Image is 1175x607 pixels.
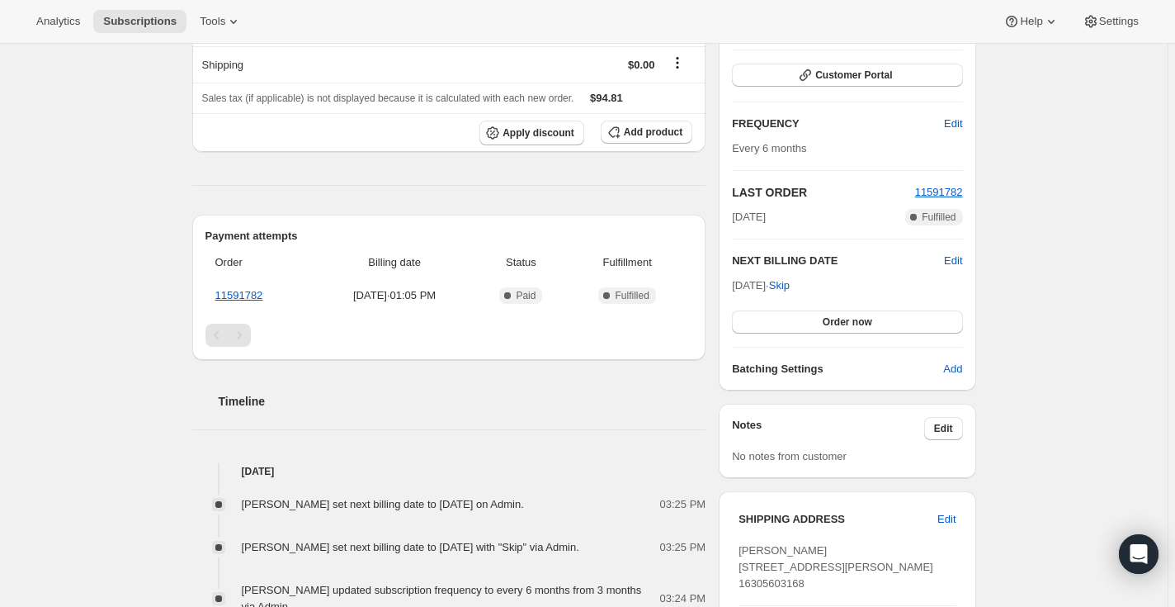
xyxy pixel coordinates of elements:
button: Shipping actions [664,54,691,72]
h6: Batching Settings [732,361,943,377]
span: Fulfilled [922,211,956,224]
span: Skip [769,277,790,294]
th: Shipping [192,46,472,83]
button: Order now [732,311,962,334]
span: Apply discount [503,126,574,140]
span: Subscriptions [103,15,177,28]
h2: Payment attempts [205,228,693,244]
button: Tools [190,10,252,33]
button: 11591782 [915,184,963,201]
span: Order now [823,315,872,329]
span: Add [943,361,962,377]
button: Edit [927,506,965,533]
button: Edit [934,111,972,137]
span: Customer Portal [815,69,892,82]
span: Paid [516,289,536,302]
h3: Notes [732,417,924,440]
span: Fulfilled [615,289,649,302]
span: $94.81 [590,92,623,104]
button: Edit [944,253,962,269]
h2: FREQUENCY [732,116,944,132]
span: [PERSON_NAME] set next billing date to [DATE] on Admin. [242,498,524,510]
nav: Pagination [205,324,693,347]
h3: SHIPPING ADDRESS [739,511,937,528]
th: Order [205,244,314,281]
button: Settings [1073,10,1149,33]
span: Settings [1099,15,1139,28]
span: [DATE] [732,209,766,225]
span: Edit [937,511,956,528]
button: Edit [924,417,963,440]
h2: NEXT BILLING DATE [732,253,944,269]
button: Apply discount [479,121,584,145]
button: Add [933,356,972,382]
span: Help [1020,15,1042,28]
span: [PERSON_NAME] set next billing date to [DATE] with "Skip" via Admin. [242,541,579,553]
button: Help [993,10,1069,33]
span: Fulfillment [572,254,682,271]
span: No notes from customer [732,450,847,462]
span: Status [480,254,562,271]
span: 03:25 PM [660,539,706,556]
span: Every 6 months [732,142,806,154]
span: [DATE] · [732,279,790,292]
span: Edit [934,422,953,435]
span: 03:24 PM [660,590,706,607]
span: Billing date [319,254,470,271]
span: [DATE] · 01:05 PM [319,287,470,304]
h2: LAST ORDER [732,184,914,201]
a: 11591782 [915,186,963,198]
button: Skip [759,273,800,299]
span: Analytics [36,15,80,28]
button: Add product [601,121,692,144]
span: Add product [624,126,682,139]
button: Analytics [26,10,90,33]
span: 03:25 PM [660,496,706,513]
span: [PERSON_NAME] [STREET_ADDRESS][PERSON_NAME] 16305603168 [739,544,933,590]
span: Edit [944,116,962,132]
button: Subscriptions [93,10,186,33]
button: Customer Portal [732,64,962,87]
span: Tools [200,15,225,28]
a: 11591782 [215,289,263,301]
h2: Timeline [219,393,706,410]
div: Open Intercom Messenger [1119,534,1158,574]
span: $0.00 [628,59,655,71]
h4: [DATE] [192,463,706,480]
span: Sales tax (if applicable) is not displayed because it is calculated with each new order. [202,92,574,104]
